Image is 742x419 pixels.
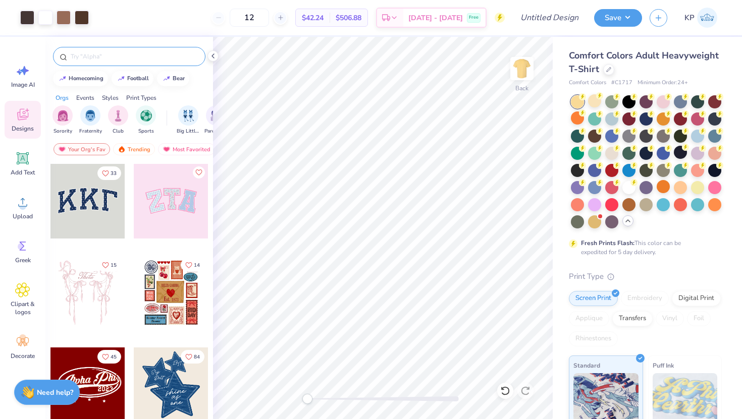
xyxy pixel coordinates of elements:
img: trend_line.gif [163,76,171,82]
div: Transfers [612,311,653,326]
button: Like [181,350,204,364]
img: Fraternity Image [85,110,96,122]
img: most_fav.gif [58,146,66,153]
div: Foil [687,311,711,326]
div: Back [515,84,528,93]
button: filter button [177,105,200,135]
input: – – [230,9,269,27]
span: Fraternity [79,128,102,135]
button: homecoming [53,71,108,86]
div: Your Org's Fav [54,143,110,155]
div: Rhinestones [569,331,618,346]
span: Designs [12,125,34,133]
div: Print Type [569,271,722,282]
span: Sports [138,128,154,135]
button: Like [97,258,121,272]
span: # C1717 [611,79,632,87]
span: Comfort Colors [569,79,606,87]
span: Clipart & logos [6,300,39,316]
div: Screen Print [569,291,618,306]
button: filter button [204,105,228,135]
span: Parent's Weekend [204,128,228,135]
img: Big Little Reveal Image [183,110,194,122]
button: filter button [79,105,102,135]
span: Image AI [11,81,35,89]
img: trend_line.gif [117,76,125,82]
span: 45 [111,354,117,360]
div: Accessibility label [302,394,312,404]
button: Like [193,166,205,178]
span: 14 [194,263,200,268]
span: Sorority [54,128,72,135]
div: filter for Sorority [52,105,73,135]
button: bear [157,71,189,86]
div: Orgs [56,93,69,102]
div: Embroidery [621,291,669,306]
div: football [127,76,149,81]
button: filter button [52,105,73,135]
img: Sports Image [140,110,152,122]
img: Krisha Patel [697,8,717,28]
div: Trending [113,143,155,155]
div: bear [173,76,185,81]
strong: Fresh Prints Flash: [581,239,634,247]
div: filter for Parent's Weekend [204,105,228,135]
div: Vinyl [656,311,684,326]
span: Free [469,14,479,21]
img: Parent's Weekend Image [210,110,222,122]
div: This color can be expedited for 5 day delivery. [581,238,705,257]
div: Print Types [126,93,156,102]
span: [DATE] - [DATE] [408,13,463,23]
img: most_fav.gif [163,146,171,153]
button: Like [181,258,204,272]
input: Untitled Design [512,8,587,28]
button: filter button [108,105,128,135]
div: homecoming [69,76,103,81]
img: Club Image [113,110,124,122]
div: filter for Fraternity [79,105,102,135]
div: filter for Club [108,105,128,135]
span: KP [684,12,695,24]
span: Add Text [11,168,35,176]
span: Standard [573,360,600,371]
span: Puff Ink [653,360,674,371]
span: Big Little Reveal [177,128,200,135]
div: filter for Sports [136,105,156,135]
span: 15 [111,263,117,268]
img: Back [512,58,532,79]
span: Greek [15,256,31,264]
a: KP [680,8,722,28]
button: Like [97,166,121,180]
img: Sorority Image [57,110,69,122]
button: Like [97,350,121,364]
span: Club [113,128,124,135]
button: football [112,71,153,86]
div: filter for Big Little Reveal [177,105,200,135]
input: Try "Alpha" [70,51,199,62]
span: 33 [111,171,117,176]
button: Save [594,9,642,27]
div: Events [76,93,94,102]
span: Decorate [11,352,35,360]
strong: Need help? [37,388,73,397]
span: $506.88 [336,13,361,23]
span: Comfort Colors Adult Heavyweight T-Shirt [569,49,719,75]
button: filter button [136,105,156,135]
span: Minimum Order: 24 + [638,79,688,87]
span: $42.24 [302,13,324,23]
span: 84 [194,354,200,360]
img: trending.gif [118,146,126,153]
div: Applique [569,311,609,326]
div: Styles [102,93,119,102]
div: Most Favorited [158,143,215,155]
div: Digital Print [672,291,721,306]
img: trend_line.gif [59,76,67,82]
span: Upload [13,212,33,220]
